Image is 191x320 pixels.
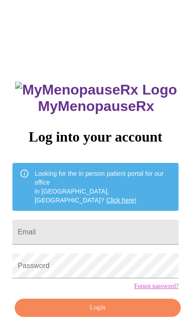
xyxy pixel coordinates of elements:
[15,82,177,98] img: MyMenopauseRx Logo
[35,166,171,208] div: Looking for the in person patient portal for our office in [GEOGRAPHIC_DATA], [GEOGRAPHIC_DATA]?
[106,197,136,204] a: Click here!
[25,302,171,313] span: Login
[14,82,179,115] h3: MyMenopauseRx
[12,129,179,145] h3: Log into your account
[15,299,181,317] button: Login
[134,283,179,290] a: Forgot password?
